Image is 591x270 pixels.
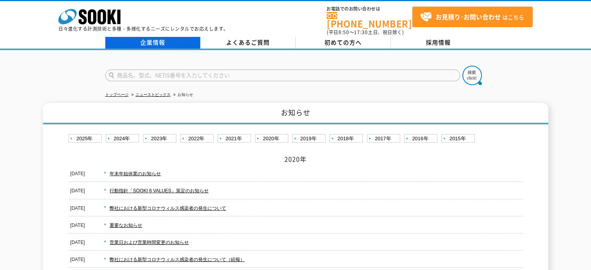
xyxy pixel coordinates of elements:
[441,134,477,144] a: 2015年
[412,7,533,27] a: お見積り･お問い合わせはこちら
[68,155,523,163] h2: 2020年
[420,11,524,23] span: はこちら
[110,188,208,193] a: 行動指針「SOOKI 6 VALUES」策定のお知らせ
[70,217,85,230] dt: [DATE]
[110,171,161,176] a: 年末年始休業のお知らせ
[296,37,391,49] a: 初めての方へ
[110,223,142,228] a: 重要なお知らせ
[136,92,171,97] a: ニューストピックス
[391,37,486,49] a: 採用情報
[436,12,501,21] strong: お見積り･お問い合わせ
[324,38,362,47] span: 初めての方へ
[143,134,178,144] a: 2023年
[110,206,226,211] a: 弊社における新型コロナウィルス感染者の発生について
[58,26,228,31] p: 日々進化する計測技術と多種・多様化するニーズにレンタルでお応えします。
[292,134,328,144] a: 2019年
[354,29,368,36] span: 17:30
[105,70,460,81] input: 商品名、型式、NETIS番号を入力してください
[327,29,404,36] span: (平日 ～ 土日、祝日除く)
[70,165,85,178] dt: [DATE]
[43,103,548,124] h1: お知らせ
[70,234,85,247] dt: [DATE]
[404,134,439,144] a: 2016年
[172,91,193,99] li: お知らせ
[367,134,402,144] a: 2017年
[110,240,189,245] a: 営業日および営業時間変更のお知らせ
[338,29,349,36] span: 8:50
[327,7,412,11] span: お電話でのお問い合わせは
[68,134,104,144] a: 2025年
[105,37,200,49] a: 企業情報
[200,37,296,49] a: よくあるご質問
[105,92,129,97] a: トップページ
[329,134,365,144] a: 2018年
[218,134,253,144] a: 2021年
[70,200,85,213] dt: [DATE]
[106,134,141,144] a: 2024年
[70,251,85,264] dt: [DATE]
[70,182,85,195] dt: [DATE]
[180,134,216,144] a: 2022年
[327,12,412,28] a: [PHONE_NUMBER]
[110,257,245,262] a: 弊社における新型コロナウィルス感染者の発生について（続報）
[255,134,290,144] a: 2020年
[462,66,482,85] img: btn_search.png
